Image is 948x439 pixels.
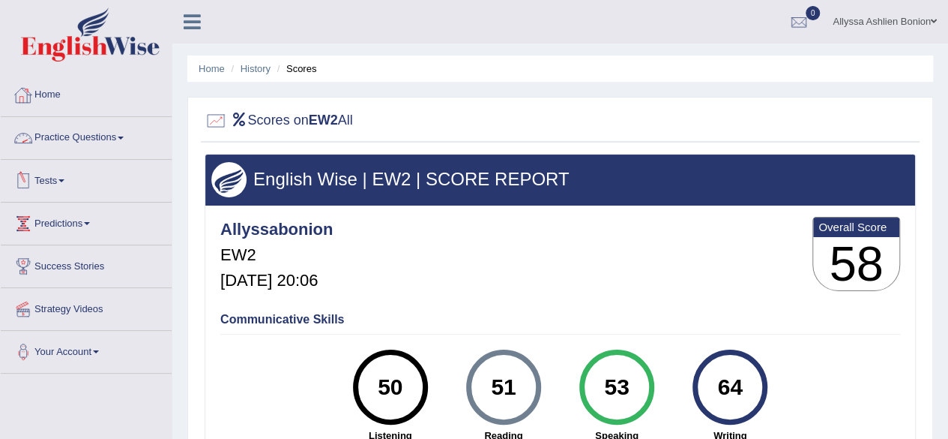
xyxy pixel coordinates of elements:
[211,162,247,197] img: wings.png
[476,356,531,419] div: 51
[1,245,172,283] a: Success Stories
[1,288,172,326] a: Strategy Videos
[220,221,333,239] h4: Allyssabonion
[274,62,317,76] li: Scores
[211,170,909,189] h3: English Wise | EW2 | SCORE REPORT
[703,356,758,419] div: 64
[205,110,353,132] h2: Scores on All
[363,356,417,419] div: 50
[1,74,172,112] a: Home
[1,117,172,155] a: Practice Questions
[241,63,271,74] a: History
[220,313,900,326] h4: Communicative Skills
[1,203,172,240] a: Predictions
[220,272,333,290] h5: [DATE] 20:06
[220,246,333,264] h5: EW2
[199,63,225,74] a: Home
[806,6,821,20] span: 0
[589,356,644,419] div: 53
[818,221,894,233] b: Overall Score
[1,160,172,197] a: Tests
[813,237,899,291] h3: 58
[309,113,338,128] b: EW2
[1,331,172,368] a: Your Account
